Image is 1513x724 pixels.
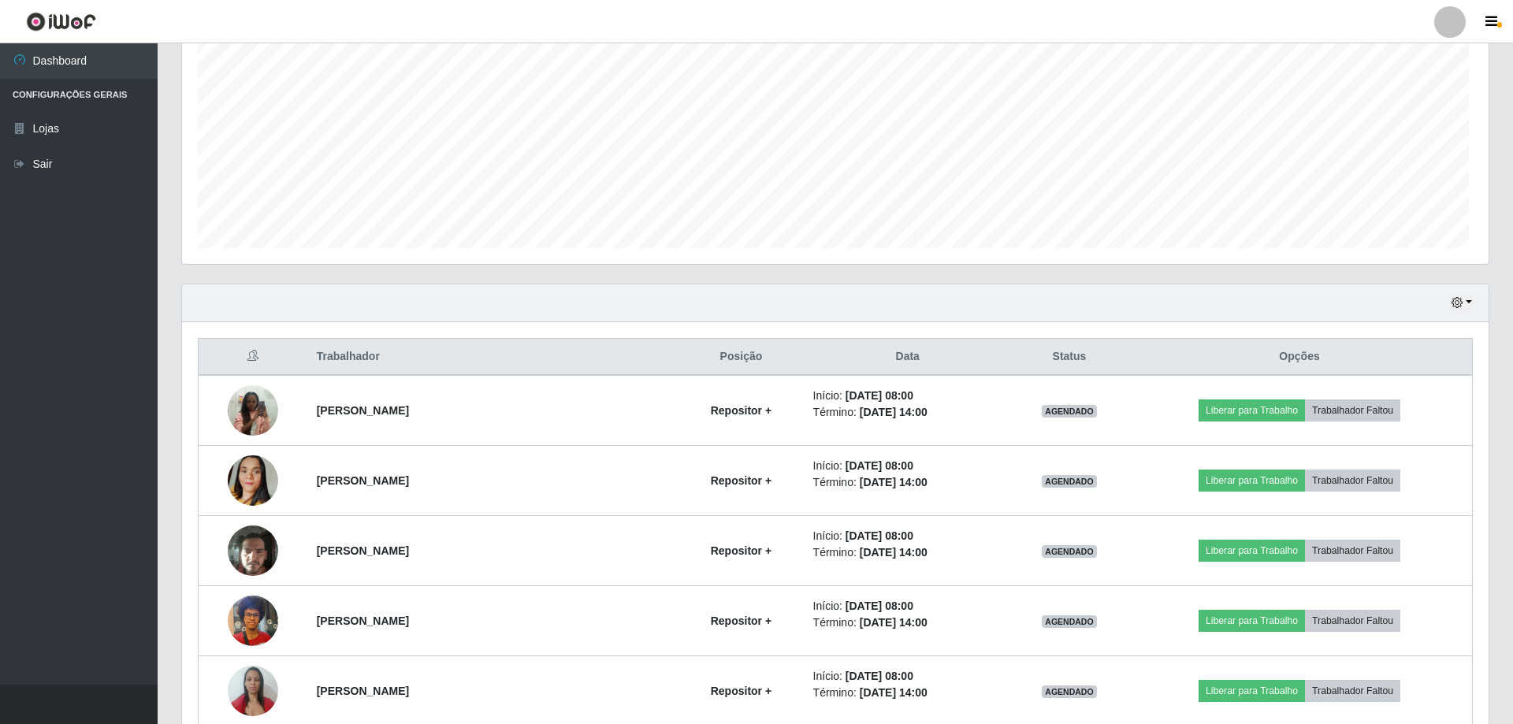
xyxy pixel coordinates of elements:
button: Liberar para Trabalho [1199,470,1305,492]
button: Liberar para Trabalho [1199,680,1305,702]
th: Posição [678,339,803,376]
strong: Repositor + [711,404,771,417]
strong: [PERSON_NAME] [317,614,409,627]
li: Término: [813,404,1002,421]
strong: Repositor + [711,544,771,557]
th: Status [1012,339,1127,376]
time: [DATE] 14:00 [860,476,928,488]
strong: Repositor + [711,685,771,697]
li: Início: [813,458,1002,474]
time: [DATE] 08:00 [846,600,913,612]
strong: [PERSON_NAME] [317,685,409,697]
button: Trabalhador Faltou [1305,610,1400,632]
strong: Repositor + [711,474,771,487]
img: 1748098636928.jpeg [228,377,278,444]
li: Término: [813,685,1002,701]
li: Início: [813,528,1002,544]
time: [DATE] 14:00 [860,546,928,559]
time: [DATE] 08:00 [846,529,913,542]
th: Trabalhador [307,339,679,376]
th: Data [804,339,1012,376]
th: Opções [1127,339,1472,376]
button: Trabalhador Faltou [1305,680,1400,702]
img: 1751330520607.jpeg [228,587,278,654]
time: [DATE] 08:00 [846,459,913,472]
time: [DATE] 08:00 [846,670,913,682]
img: 1753374909353.jpeg [228,657,278,724]
button: Liberar para Trabalho [1199,399,1305,421]
li: Término: [813,544,1002,561]
button: Trabalhador Faltou [1305,399,1400,421]
time: [DATE] 14:00 [860,616,928,629]
span: AGENDADO [1042,405,1097,418]
time: [DATE] 08:00 [846,389,913,402]
button: Trabalhador Faltou [1305,470,1400,492]
img: 1748562791419.jpeg [228,436,278,525]
time: [DATE] 14:00 [860,686,928,699]
li: Término: [813,614,1002,631]
span: AGENDADO [1042,615,1097,628]
strong: [PERSON_NAME] [317,404,409,417]
strong: [PERSON_NAME] [317,544,409,557]
button: Liberar para Trabalho [1199,610,1305,632]
strong: [PERSON_NAME] [317,474,409,487]
span: AGENDADO [1042,545,1097,558]
li: Término: [813,474,1002,491]
img: CoreUI Logo [26,12,96,32]
time: [DATE] 14:00 [860,406,928,418]
button: Liberar para Trabalho [1199,540,1305,562]
button: Trabalhador Faltou [1305,540,1400,562]
strong: Repositor + [711,614,771,627]
li: Início: [813,388,1002,404]
img: 1751312410869.jpeg [228,517,278,585]
li: Início: [813,668,1002,685]
span: AGENDADO [1042,475,1097,488]
span: AGENDADO [1042,685,1097,698]
li: Início: [813,598,1002,614]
